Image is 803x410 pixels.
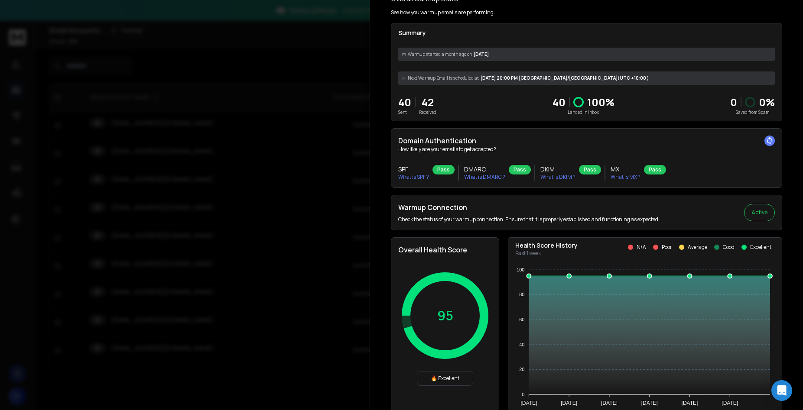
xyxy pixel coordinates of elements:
tspan: [DATE] [601,400,618,406]
h3: SPF [398,165,429,174]
p: Excellent [750,244,771,251]
div: Pass [644,165,666,174]
div: [DATE] [398,48,775,61]
tspan: [DATE] [520,400,537,406]
button: Active [744,204,775,221]
tspan: [DATE] [682,400,698,406]
p: Health Score History [515,241,578,250]
p: Average [688,244,707,251]
tspan: 20 [519,367,524,372]
p: 0 % [759,95,775,109]
span: Next Warmup Email is scheduled at [408,75,479,81]
div: Open Intercom Messenger [771,380,792,401]
p: Sent [398,109,411,116]
p: Poor [662,244,672,251]
p: What is DMARC ? [464,174,505,181]
p: Summary [398,29,775,37]
tspan: 40 [519,342,524,347]
p: 100 % [587,95,614,109]
p: 95 [437,308,453,323]
p: How likely are your emails to get accepted? [398,146,775,153]
p: 42 [419,95,436,109]
h3: DKIM [540,165,575,174]
tspan: 80 [519,292,524,297]
h3: MX [611,165,640,174]
p: Saved from Spam [730,109,775,116]
h2: Warmup Connection [398,202,660,213]
p: 40 [398,95,411,109]
p: What is DKIM ? [540,174,575,181]
span: Warmup started a month ago on [408,51,472,58]
h2: Domain Authentication [398,136,775,146]
div: Pass [509,165,531,174]
tspan: 100 [517,267,524,272]
tspan: [DATE] [641,400,658,406]
tspan: 60 [519,317,524,322]
p: Received [419,109,436,116]
p: Good [723,244,735,251]
h3: DMARC [464,165,505,174]
p: Check the status of your warmup connection. Ensure that it is properly established and functionin... [398,216,660,223]
p: N/A [637,244,646,251]
tspan: 0 [522,392,524,397]
p: Past 1 week [515,250,578,257]
tspan: [DATE] [722,400,738,406]
p: What is MX ? [611,174,640,181]
p: Landed in Inbox [553,109,614,116]
div: Pass [579,165,601,174]
tspan: [DATE] [561,400,577,406]
strong: 0 [730,95,737,109]
p: 40 [553,95,566,109]
div: Pass [432,165,455,174]
div: 🔥 Excellent [417,371,473,386]
p: What is SPF ? [398,174,429,181]
h2: Overall Health Score [398,245,492,255]
div: [DATE] 20:00 PM [GEOGRAPHIC_DATA]/[GEOGRAPHIC_DATA] (UTC +10:00 ) [398,71,775,85]
p: See how you warmup emails are performing [391,9,494,16]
